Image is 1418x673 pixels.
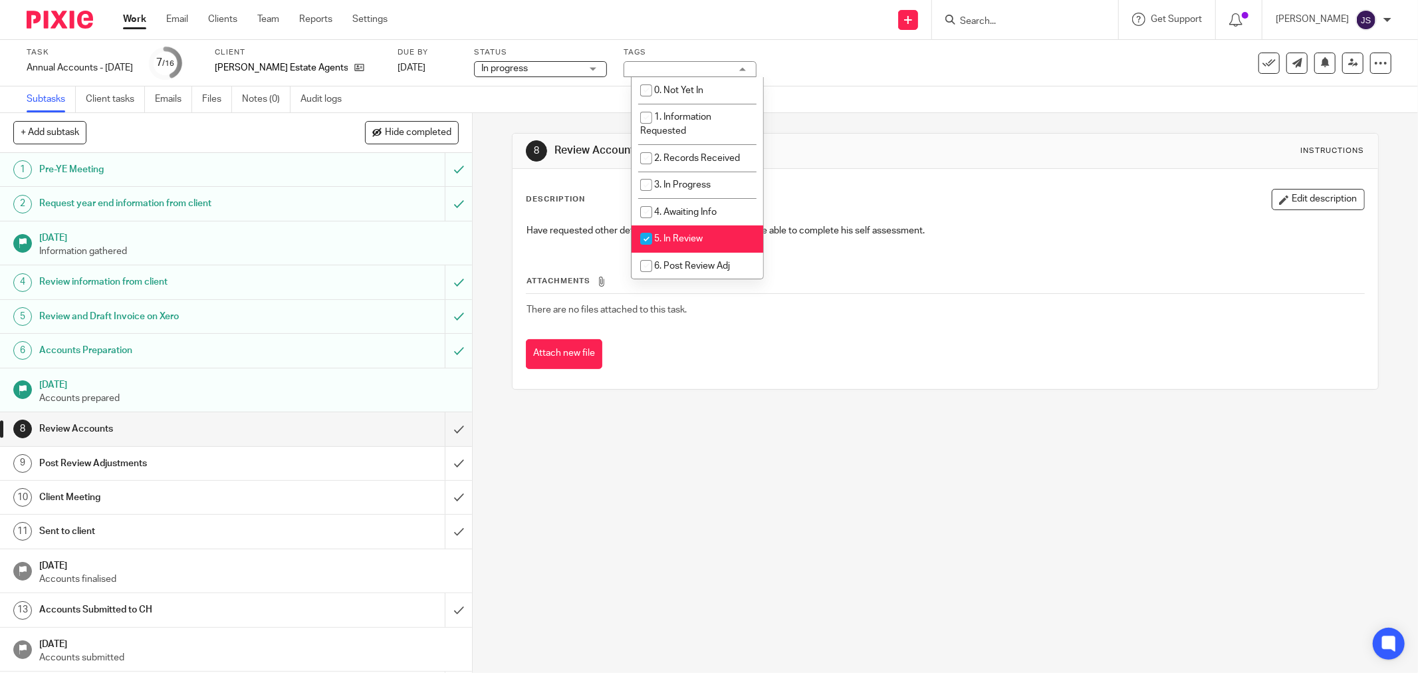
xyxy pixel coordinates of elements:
[527,305,687,315] span: There are no files attached to this task.
[202,86,232,112] a: Files
[1151,15,1202,24] span: Get Support
[157,55,175,70] div: 7
[352,13,388,26] a: Settings
[215,61,348,74] p: [PERSON_NAME] Estate Agents Ltd
[654,234,703,243] span: 5. In Review
[398,47,457,58] label: Due by
[13,195,32,213] div: 2
[39,392,459,405] p: Accounts prepared
[39,573,459,586] p: Accounts finalised
[1301,146,1365,156] div: Instructions
[624,47,757,58] label: Tags
[27,61,133,74] div: Annual Accounts - June 2025
[654,180,711,190] span: 3. In Progress
[39,194,301,213] h1: Request year end information from client
[527,224,1364,237] p: Have requested other details from [PERSON_NAME] to be able to complete his self assessment.
[526,194,585,205] p: Description
[13,488,32,507] div: 10
[299,13,332,26] a: Reports
[1272,189,1365,210] button: Edit description
[365,121,459,144] button: Hide completed
[242,86,291,112] a: Notes (0)
[654,207,717,217] span: 4. Awaiting Info
[13,160,32,179] div: 1
[257,13,279,26] a: Team
[1356,9,1377,31] img: svg%3E
[13,341,32,360] div: 6
[39,454,301,473] h1: Post Review Adjustments
[215,47,381,58] label: Client
[39,160,301,180] h1: Pre-YE Meeting
[554,144,974,158] h1: Review Accounts
[39,600,301,620] h1: Accounts Submitted to CH
[39,245,459,258] p: Information gathered
[39,272,301,292] h1: Review information from client
[13,454,32,473] div: 9
[39,521,301,541] h1: Sent to client
[39,375,459,392] h1: [DATE]
[27,11,93,29] img: Pixie
[39,634,459,651] h1: [DATE]
[39,556,459,573] h1: [DATE]
[39,487,301,507] h1: Client Meeting
[163,60,175,67] small: /16
[86,86,145,112] a: Client tasks
[39,651,459,664] p: Accounts submitted
[13,420,32,438] div: 8
[654,154,740,163] span: 2. Records Received
[155,86,192,112] a: Emails
[398,63,425,72] span: [DATE]
[481,64,528,73] span: In progress
[526,339,602,369] button: Attach new file
[39,419,301,439] h1: Review Accounts
[27,86,76,112] a: Subtasks
[385,128,451,138] span: Hide completed
[13,273,32,292] div: 4
[527,277,590,285] span: Attachments
[13,601,32,620] div: 13
[39,307,301,327] h1: Review and Draft Invoice on Xero
[300,86,352,112] a: Audit logs
[27,47,133,58] label: Task
[654,86,703,95] span: 0. Not Yet In
[526,140,547,162] div: 8
[1276,13,1349,26] p: [PERSON_NAME]
[27,61,133,74] div: Annual Accounts - [DATE]
[13,121,86,144] button: + Add subtask
[123,13,146,26] a: Work
[654,261,730,271] span: 6. Post Review Adj
[13,307,32,326] div: 5
[640,112,711,136] span: 1. Information Requested
[39,340,301,360] h1: Accounts Preparation
[166,13,188,26] a: Email
[39,228,459,245] h1: [DATE]
[474,47,607,58] label: Status
[208,13,237,26] a: Clients
[959,16,1078,28] input: Search
[13,522,32,541] div: 11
